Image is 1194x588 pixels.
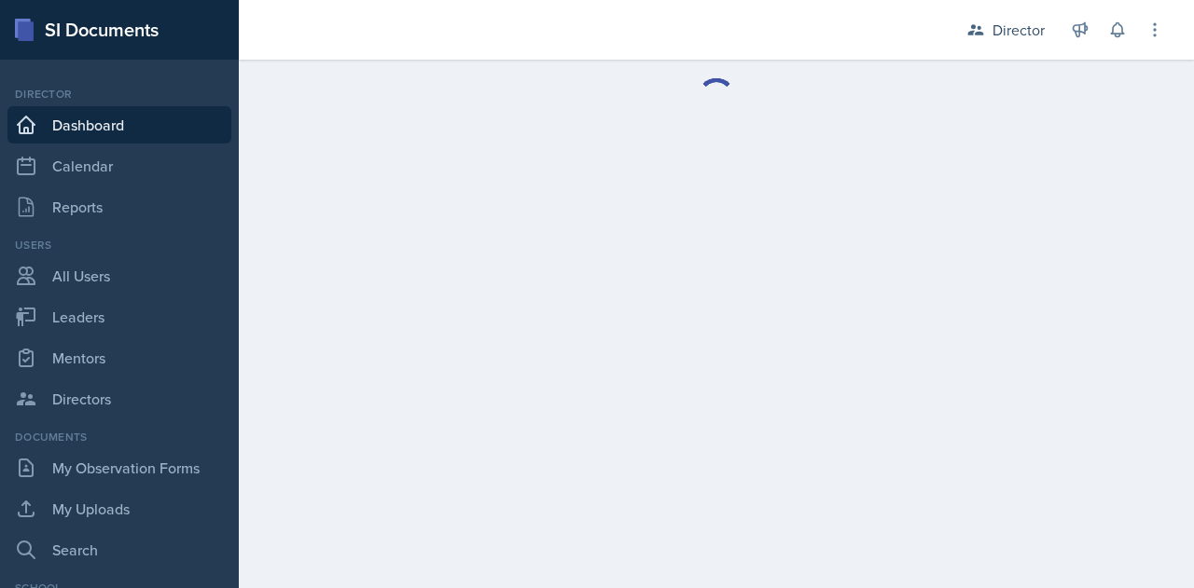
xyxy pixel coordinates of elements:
a: Search [7,531,231,568]
a: Calendar [7,147,231,185]
a: Directors [7,380,231,417]
a: Dashboard [7,106,231,144]
a: Mentors [7,339,231,376]
div: Users [7,237,231,253]
a: My Uploads [7,490,231,527]
a: Leaders [7,298,231,335]
a: Reports [7,188,231,226]
a: My Observation Forms [7,449,231,486]
a: All Users [7,257,231,294]
div: Director [7,86,231,103]
div: Director [993,19,1045,41]
div: Documents [7,429,231,445]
